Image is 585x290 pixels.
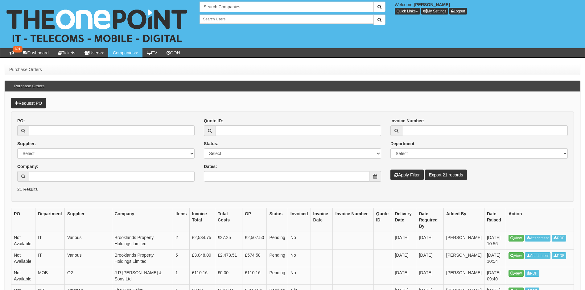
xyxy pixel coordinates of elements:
[11,98,46,108] a: Request PO
[35,232,65,250] td: IT
[414,2,450,7] b: [PERSON_NAME]
[552,235,566,242] a: PDF
[215,208,242,232] th: Total Costs
[242,232,267,250] td: £2,507.50
[267,250,288,267] td: Pending
[189,250,215,267] td: £3,048.09
[242,250,267,267] td: £574.58
[13,46,23,53] span: 391
[215,232,242,250] td: £27.25
[525,235,551,242] a: Attachment
[373,208,392,232] th: Quote ID
[11,208,35,232] th: PO
[390,170,424,180] button: Apply Filter
[484,250,506,267] td: [DATE] 10:54
[525,270,539,277] a: PDF
[392,267,416,285] td: [DATE]
[288,232,311,250] td: No
[65,232,112,250] td: Various
[484,232,506,250] td: [DATE] 10:56
[443,208,484,232] th: Added By
[443,232,484,250] td: [PERSON_NAME]
[112,250,173,267] td: Brooklands Property Holdings Limited
[204,141,218,147] label: Status:
[65,208,112,232] th: Supplier
[204,118,223,124] label: Quote ID:
[11,250,35,267] td: Not Available
[173,232,189,250] td: 2
[390,118,424,124] label: Invoice Number:
[395,8,420,15] button: Quick Links
[333,208,373,232] th: Invoice Number
[108,48,142,57] a: Companies
[173,267,189,285] td: 1
[390,2,585,15] div: Welcome,
[288,208,311,232] th: Invoiced
[189,208,215,232] th: Invoice Total
[509,235,524,242] a: View
[392,232,416,250] td: [DATE]
[416,208,443,232] th: Date Required By
[484,267,506,285] td: [DATE] 09:40
[288,267,311,285] td: No
[17,118,25,124] label: PO:
[311,208,333,232] th: Invoice Date
[11,267,35,285] td: Not Available
[390,141,414,147] label: Department
[443,267,484,285] td: [PERSON_NAME]
[392,250,416,267] td: [DATE]
[506,208,574,232] th: Action
[112,267,173,285] td: J R [PERSON_NAME] & Sons Ltd
[17,163,38,170] label: Company:
[173,250,189,267] td: 5
[11,81,47,91] h3: Purchase Orders
[449,8,467,15] a: Logout
[53,48,80,57] a: Tickets
[425,170,467,180] a: Export 21 records
[189,232,215,250] td: £2,534.75
[189,267,215,285] td: £110.16
[11,232,35,250] td: Not Available
[552,252,566,259] a: PDF
[421,8,448,15] a: My Settings
[80,48,108,57] a: Users
[17,141,36,147] label: Supplier:
[9,66,42,73] li: Purchase Orders
[215,267,242,285] td: £0.00
[200,15,373,24] input: Search Users
[35,267,65,285] td: MOB
[484,208,506,232] th: Date Raised
[112,232,173,250] td: Brooklands Property Holdings Limited
[200,2,373,12] input: Search Companies
[65,250,112,267] td: Various
[35,208,65,232] th: Department
[267,267,288,285] td: Pending
[392,208,416,232] th: Delivery Date
[267,208,288,232] th: Status
[65,267,112,285] td: O2
[509,270,524,277] a: View
[242,267,267,285] td: £110.16
[19,48,53,57] a: Dashboard
[173,208,189,232] th: Items
[416,232,443,250] td: [DATE]
[204,163,217,170] label: Dates:
[142,48,162,57] a: TV
[416,267,443,285] td: [DATE]
[162,48,185,57] a: OOH
[509,252,524,259] a: View
[525,252,551,259] a: Attachment
[267,232,288,250] td: Pending
[215,250,242,267] td: £2,473.51
[35,250,65,267] td: IT
[416,250,443,267] td: [DATE]
[17,186,568,192] p: 21 Results
[112,208,173,232] th: Company
[288,250,311,267] td: No
[242,208,267,232] th: GP
[443,250,484,267] td: [PERSON_NAME]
